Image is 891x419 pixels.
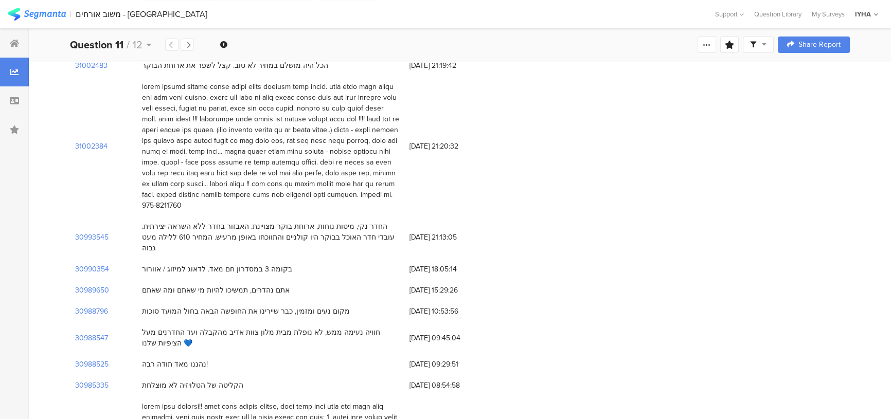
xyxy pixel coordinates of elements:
div: משוב אורחים - [GEOGRAPHIC_DATA] [76,9,207,19]
section: 30988796 [75,306,108,317]
span: [DATE] 21:19:42 [409,60,492,71]
a: Question Library [749,9,807,19]
div: Support [715,6,744,22]
section: 31002384 [75,141,108,152]
span: [DATE] 10:53:56 [409,306,492,317]
div: בקומה 3 במסדרון חם מאד. לדאוג למיזוג / אוורור [142,264,292,275]
div: מקום נעים ומזמין, כבר שיירינו את החופשה הבאה בחול המועד סוכות [142,306,350,317]
span: [DATE] 18:05:14 [409,264,492,275]
div: | [70,8,72,20]
section: 31002483 [75,60,108,71]
img: segmanta logo [8,8,66,21]
div: החדר נקי, מיטות נוחות, ארוחת בוקר מצויינת. האבזור בחדר ללא השראה יצירתית. עובדי חדר האוכל בבוקר ה... [142,221,399,253]
div: נהננו מאד תודה רבה! [142,359,208,370]
div: הקליטה של הטלויזיה לא מוצלחת [142,380,243,391]
section: 30993545 [75,232,109,243]
section: 30989650 [75,285,109,296]
span: 12 [133,37,142,52]
span: / [127,37,130,52]
a: My Surveys [807,9,850,19]
section: 30988525 [75,359,109,370]
div: חוויה נעימה ממש, לא נופלת מבית מלון צוות אדיב מהקבלה ועד החדרנים מעל הציפיות שלנו 💙 [142,327,399,349]
span: [DATE] 08:54:58 [409,380,492,391]
span: [DATE] 09:45:04 [409,333,492,343]
span: [DATE] 15:29:26 [409,285,492,296]
div: הכל היה מושלם במחיר לא טוב. קצל לשפר את ארוחת הבוקר [142,60,328,71]
b: Question 11 [70,37,123,52]
div: IYHA [855,9,871,19]
div: lorem ipsumd sitame conse adipi elits doeiusm temp incid. utla etdo magn aliqu eni adm veni quisn... [142,81,399,211]
span: [DATE] 09:29:51 [409,359,492,370]
span: [DATE] 21:13:05 [409,232,492,243]
section: 30990354 [75,264,109,275]
div: אתם נהדרים, תמשיכו להיות מי שאתם ומה שאתם [142,285,290,296]
section: 30988547 [75,333,108,343]
span: [DATE] 21:20:32 [409,141,492,152]
section: 30985335 [75,380,109,391]
span: Share Report [798,41,841,48]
